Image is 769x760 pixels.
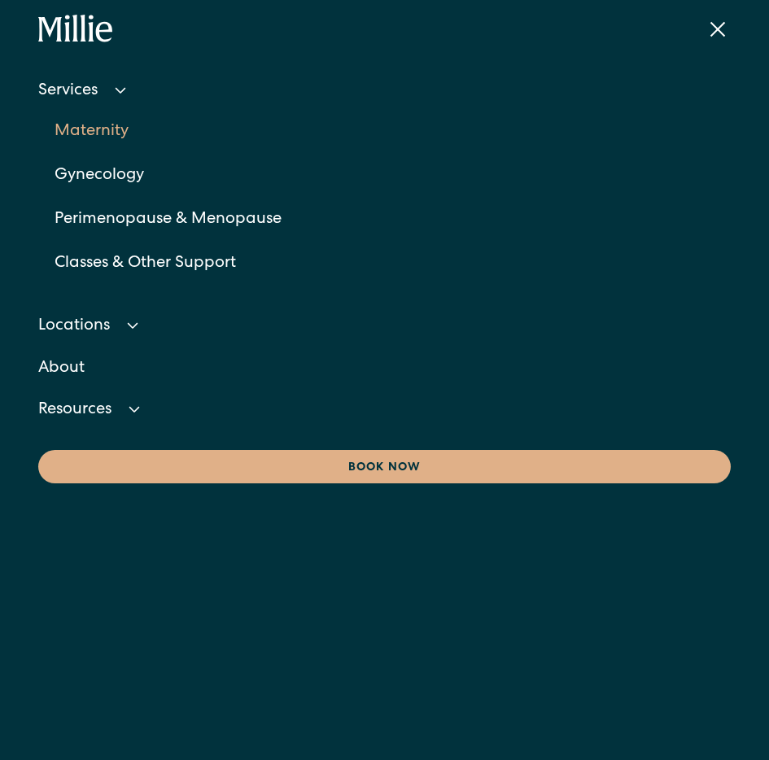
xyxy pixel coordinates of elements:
div: Services [38,83,98,100]
div: Locations [38,308,731,345]
a: Book now [38,450,731,483]
div: Resources [38,392,731,429]
a: home [38,15,113,44]
a: Perimenopause & Menopause [55,198,731,242]
div: Services [38,73,731,110]
nav: Services [38,110,731,305]
div: Book now [55,460,714,477]
a: Maternity [55,110,731,154]
a: Gynecology [55,154,731,198]
div: Locations [38,318,110,335]
div: menu [698,10,731,49]
div: Resources [38,402,111,419]
a: About [38,347,731,391]
a: Classes & Other Support [55,242,731,286]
